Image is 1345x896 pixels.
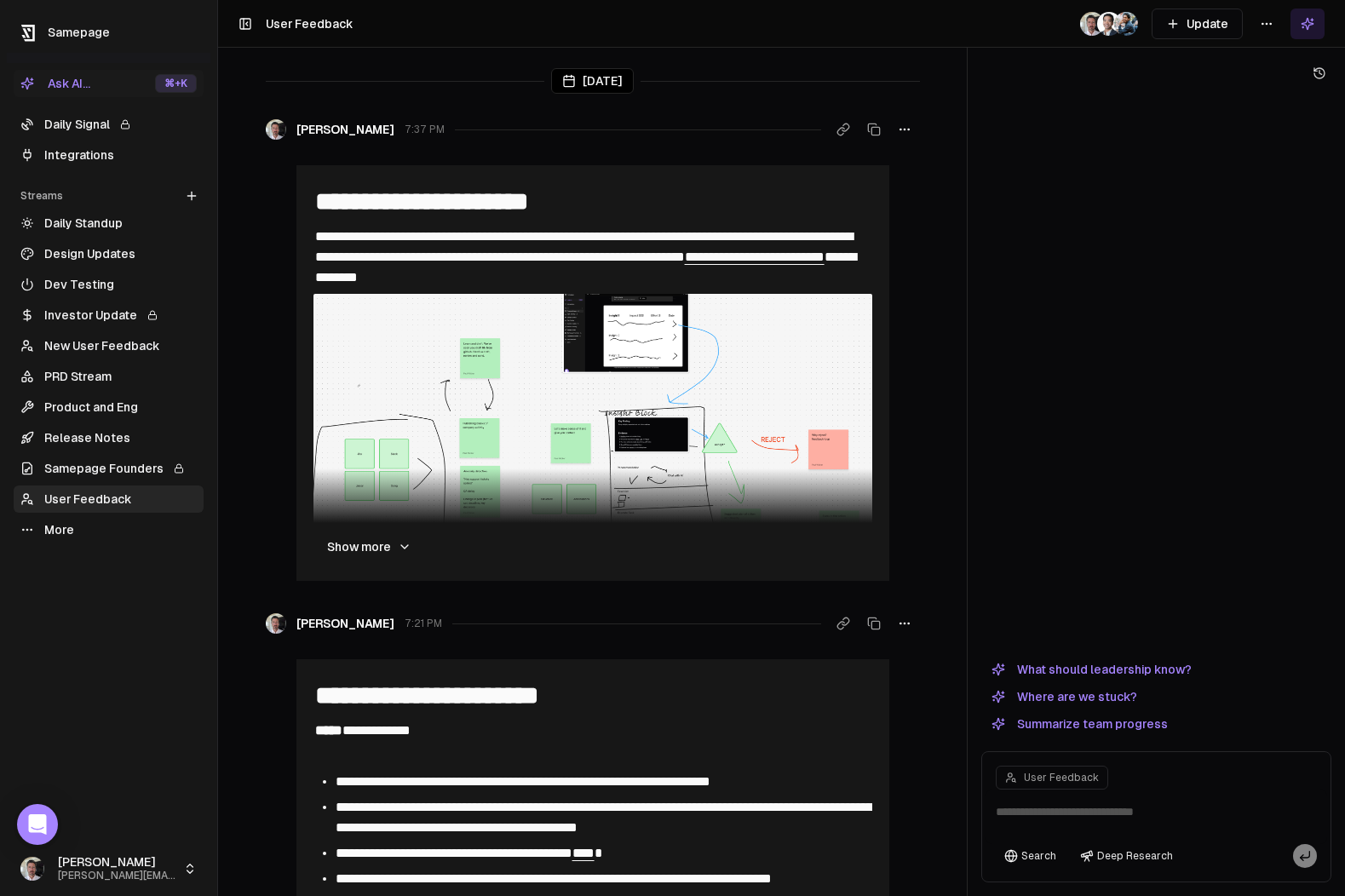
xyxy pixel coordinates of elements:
[20,857,44,881] img: _image
[405,617,442,630] span: 7:21 PM
[14,393,204,421] a: Product and Eng
[14,141,204,169] a: Integrations
[981,659,1202,680] button: What should leadership know?
[551,68,634,94] div: [DATE]
[981,714,1178,734] button: Summarize team progress
[1024,771,1099,784] span: User Feedback
[14,516,204,543] a: More
[58,855,176,870] span: [PERSON_NAME]
[14,485,204,513] a: User Feedback
[14,111,204,138] a: Daily Signal
[996,844,1065,868] button: Search
[14,424,204,451] a: Release Notes
[296,615,394,632] span: [PERSON_NAME]
[266,17,353,31] span: User Feedback
[981,686,1147,707] button: Where are we stuck?
[313,294,872,623] img: 2025-07-09_19-32-11.png
[1072,844,1181,868] button: Deep Research
[14,455,204,482] a: Samepage Founders
[296,121,394,138] span: [PERSON_NAME]
[14,210,204,237] a: Daily Standup
[155,74,197,93] div: ⌘ +K
[266,119,286,140] img: _image
[14,332,204,359] a: New User Feedback
[14,70,204,97] button: Ask AI...⌘+K
[1152,9,1243,39] button: Update
[14,240,204,267] a: Design Updates
[266,613,286,634] img: _image
[313,530,425,564] button: Show more
[14,363,204,390] a: PRD Stream
[14,182,204,210] div: Streams
[1080,12,1104,36] img: _image
[1097,12,1121,36] img: _image
[1114,12,1138,36] img: 1695405595226.jpeg
[58,870,176,882] span: [PERSON_NAME][EMAIL_ADDRESS]
[20,75,90,92] div: Ask AI...
[405,123,445,136] span: 7:37 PM
[14,302,204,329] a: Investor Update
[17,804,58,845] div: Open Intercom Messenger
[14,848,204,889] button: [PERSON_NAME][PERSON_NAME][EMAIL_ADDRESS]
[48,26,110,39] span: Samepage
[14,271,204,298] a: Dev Testing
